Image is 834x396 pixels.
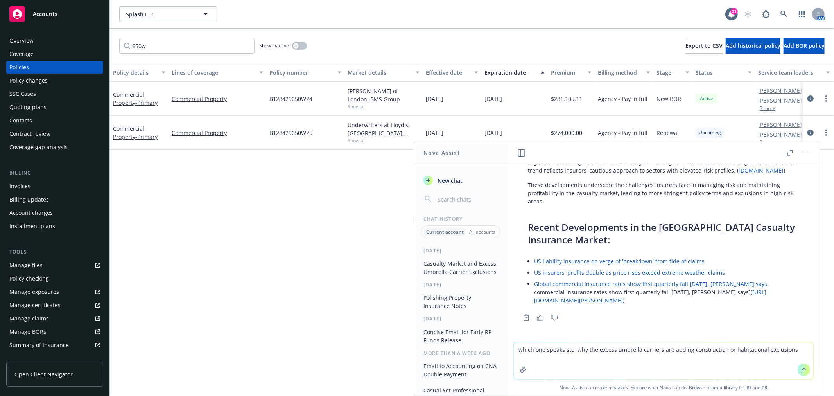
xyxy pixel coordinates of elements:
[113,68,157,77] div: Policy details
[348,137,420,144] span: Show all
[259,42,289,49] span: Show inactive
[595,63,653,82] button: Billing method
[348,103,420,110] span: Show all
[9,286,59,298] div: Manage exposures
[9,312,49,325] div: Manage claims
[6,169,103,177] div: Billing
[113,91,158,106] a: Commercial Property
[269,95,312,103] span: B128429650W24
[551,95,582,103] span: $281,105.11
[514,342,813,379] textarea: which one speaks sto why the excess umbrella carriers are adding construction or habitational exc...
[696,68,743,77] div: Status
[484,129,502,137] span: [DATE]
[534,278,799,306] li: l commercial insurance rates show first quarterly fall [DATE], [PERSON_NAME] says]( )
[758,68,821,77] div: Service team leaders
[758,86,802,95] a: [PERSON_NAME]
[436,176,463,185] span: New chat
[172,68,255,77] div: Lines of coverage
[9,193,49,206] div: Billing updates
[523,314,530,321] svg: Copy to clipboard
[14,370,73,378] span: Open Client Navigator
[414,247,508,254] div: [DATE]
[760,106,775,111] button: 3 more
[344,63,423,82] button: Market details
[784,42,825,49] span: Add BOR policy
[6,299,103,311] a: Manage certificates
[481,63,548,82] button: Expiration date
[9,180,30,193] div: Invoices
[135,133,158,140] span: - Primary
[6,114,103,127] a: Contacts
[6,128,103,140] a: Contract review
[348,68,411,77] div: Market details
[6,3,103,25] a: Accounts
[598,68,642,77] div: Billing method
[9,299,61,311] div: Manage certificates
[656,68,681,77] div: Stage
[534,257,705,265] a: US liability insurance on verge of 'breakdown' from tide of claims
[414,315,508,322] div: [DATE]
[6,220,103,232] a: Installment plans
[726,38,780,54] button: Add historical policy
[656,129,679,137] span: Renewal
[806,128,815,137] a: circleInformation
[113,125,158,140] a: Commercial Property
[9,74,48,87] div: Policy changes
[6,180,103,193] a: Invoices
[739,167,784,174] a: [DOMAIN_NAME]
[420,257,501,278] button: Casualty Market and Excess Umbrella Carrier Exclusions
[119,38,255,54] input: Filter by keyword...
[528,181,799,205] p: These developments underscore the challenges insurers face in managing risk and maintaining profi...
[420,173,501,187] button: New chat
[6,48,103,60] a: Coverage
[746,384,751,391] a: BI
[6,101,103,113] a: Quoting plans
[6,193,103,206] a: Billing updates
[6,74,103,87] a: Policy changes
[821,94,831,103] a: more
[484,95,502,103] span: [DATE]
[692,63,755,82] button: Status
[740,6,756,22] a: Start snowing
[348,87,420,103] div: [PERSON_NAME] of London, BMS Group
[699,95,714,102] span: Active
[423,63,481,82] button: Effective date
[528,221,799,246] h2: Recent Developments in the [GEOGRAPHIC_DATA] Casualty Insurance Market:
[6,207,103,219] a: Account charges
[758,96,802,104] a: [PERSON_NAME]
[6,286,103,298] a: Manage exposures
[9,326,46,338] div: Manage BORs
[755,63,833,82] button: Service team leaders
[6,88,103,100] a: SSC Cases
[9,220,55,232] div: Installment plans
[414,216,508,222] div: Chat History
[414,350,508,356] div: More than a week ago
[6,61,103,74] a: Policies
[784,38,825,54] button: Add BOR policy
[551,129,582,137] span: $274,000.00
[9,48,34,60] div: Coverage
[806,94,815,103] a: circleInformation
[6,259,103,272] a: Manage files
[269,129,312,137] span: B128429650W25
[426,129,443,137] span: [DATE]
[726,42,780,49] span: Add historical policy
[426,68,470,77] div: Effective date
[9,339,69,351] div: Summary of insurance
[534,269,725,276] a: US insurers' profits double as price rises exceed extreme weather claims
[9,61,29,74] div: Policies
[685,38,723,54] button: Export to CSV
[9,34,34,47] div: Overview
[6,312,103,325] a: Manage claims
[469,229,495,235] p: All accounts
[685,42,723,49] span: Export to CSV
[420,291,501,312] button: Polishing Property Insurance Notes
[414,281,508,288] div: [DATE]
[420,360,501,381] button: Email to Accounting on CNA Double Payment
[6,272,103,285] a: Policy checking
[9,114,32,127] div: Contacts
[9,259,43,272] div: Manage files
[348,121,420,137] div: Underwriters at Lloyd's, [GEOGRAPHIC_DATA], [PERSON_NAME] of London, BMS Group
[172,95,263,103] a: Commercial Property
